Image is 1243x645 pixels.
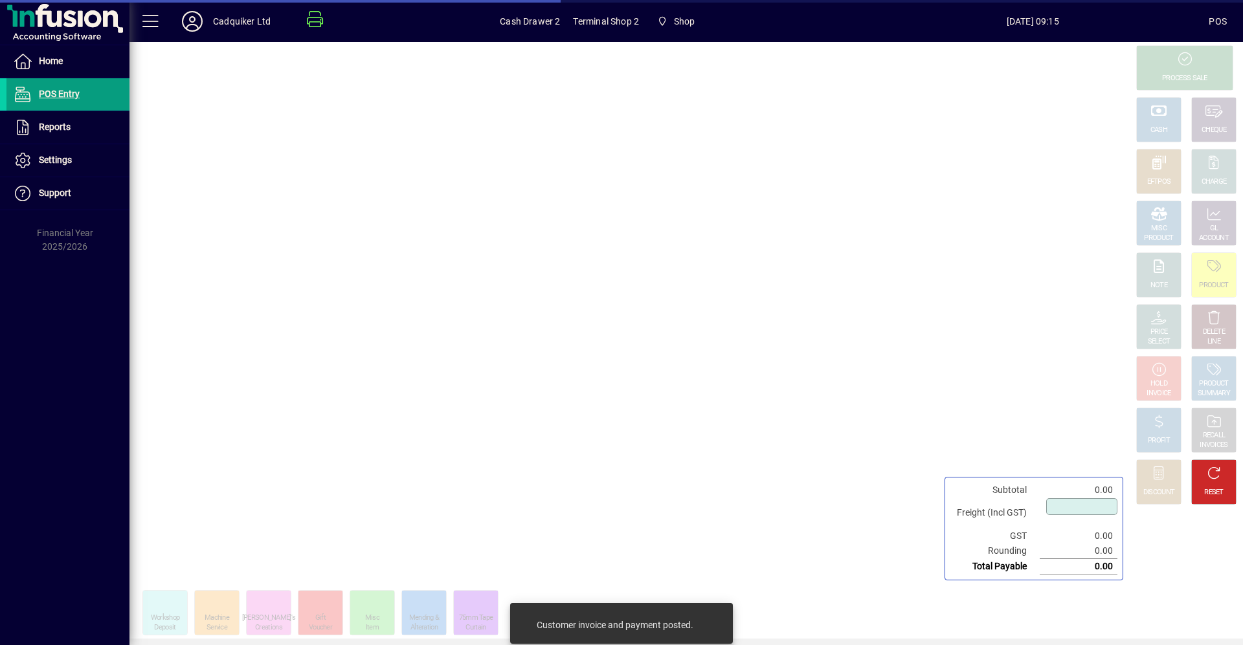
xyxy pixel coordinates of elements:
[674,11,695,32] span: Shop
[1148,436,1170,446] div: PROFIT
[1202,177,1227,187] div: CHARGE
[409,613,440,623] div: Mending &
[39,188,71,198] span: Support
[1150,327,1168,337] div: PRICE
[1147,177,1171,187] div: EFTPOS
[652,10,700,33] span: Shop
[1144,234,1173,243] div: PRODUCT
[242,613,296,623] div: [PERSON_NAME]'s
[950,543,1040,559] td: Rounding
[6,177,129,210] a: Support
[1204,488,1224,497] div: RESET
[537,618,693,631] div: Customer invoice and payment posted.
[1199,234,1229,243] div: ACCOUNT
[1040,529,1117,543] td: 0.00
[1143,488,1174,497] div: DISCOUNT
[573,11,639,32] span: Terminal Shop 2
[39,56,63,66] span: Home
[1162,74,1207,83] div: PROCESS SALE
[154,623,175,633] div: Deposit
[6,111,129,144] a: Reports
[1040,559,1117,574] td: 0.00
[500,11,560,32] span: Cash Drawer 2
[1150,281,1167,290] div: NOTE
[1199,379,1228,389] div: PRODUCT
[205,613,229,623] div: Machine
[857,11,1209,32] span: [DATE] 09:15
[1148,337,1170,347] div: SELECT
[950,497,1040,529] td: Freight (Incl GST)
[410,623,438,633] div: Alteration
[315,613,326,623] div: Gift
[1200,441,1227,450] div: INVOICES
[950,559,1040,574] td: Total Payable
[1203,431,1226,441] div: RECALL
[6,45,129,78] a: Home
[39,122,71,132] span: Reports
[1209,11,1227,32] div: POS
[1150,379,1167,389] div: HOLD
[6,144,129,177] a: Settings
[366,623,379,633] div: Item
[1210,224,1218,234] div: GL
[1207,337,1220,347] div: LINE
[207,623,227,633] div: Service
[1147,389,1170,399] div: INVOICE
[172,10,213,33] button: Profile
[950,483,1040,497] td: Subtotal
[465,623,486,633] div: Curtain
[950,529,1040,543] td: GST
[1199,281,1228,290] div: PRODUCT
[459,613,493,623] div: 75mm Tape
[365,613,379,623] div: Misc
[151,613,179,623] div: Workshop
[1040,483,1117,497] td: 0.00
[1202,126,1226,135] div: CHEQUE
[39,155,72,165] span: Settings
[213,11,271,32] div: Cadquiker Ltd
[39,89,80,99] span: POS Entry
[1150,126,1167,135] div: CASH
[1203,327,1225,337] div: DELETE
[1198,389,1230,399] div: SUMMARY
[1040,543,1117,559] td: 0.00
[255,623,282,633] div: Creations
[309,623,332,633] div: Voucher
[1151,224,1167,234] div: MISC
